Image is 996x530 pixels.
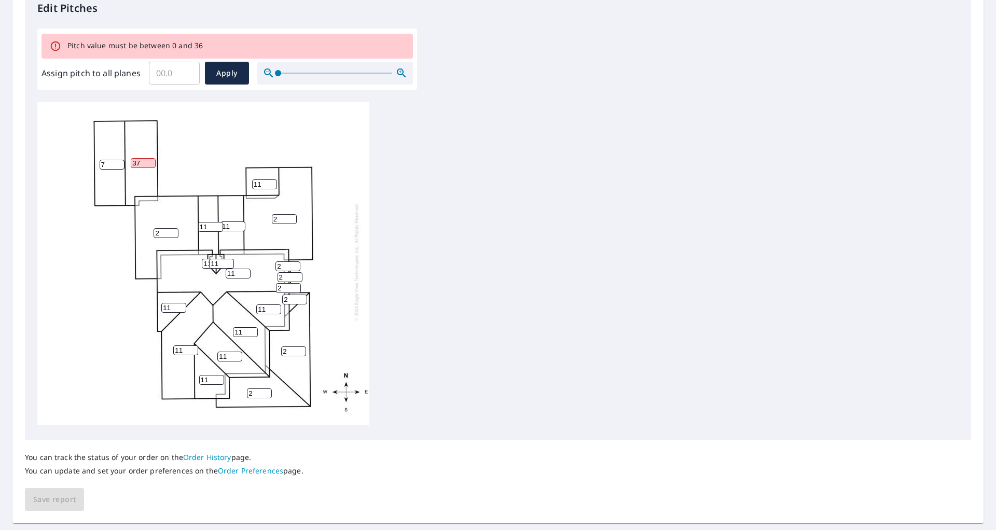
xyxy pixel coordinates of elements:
a: Order Preferences [218,466,283,476]
button: Apply [205,62,249,85]
div: Pitch value must be between 0 and 36 [67,37,203,55]
p: You can track the status of your order on the page. [25,453,303,462]
label: Assign pitch to all planes [41,67,141,79]
p: You can update and set your order preferences on the page. [25,466,303,476]
p: Edit Pitches [37,1,959,16]
input: 00.0 [149,59,200,88]
a: Order History [183,452,231,462]
span: Apply [213,67,241,80]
